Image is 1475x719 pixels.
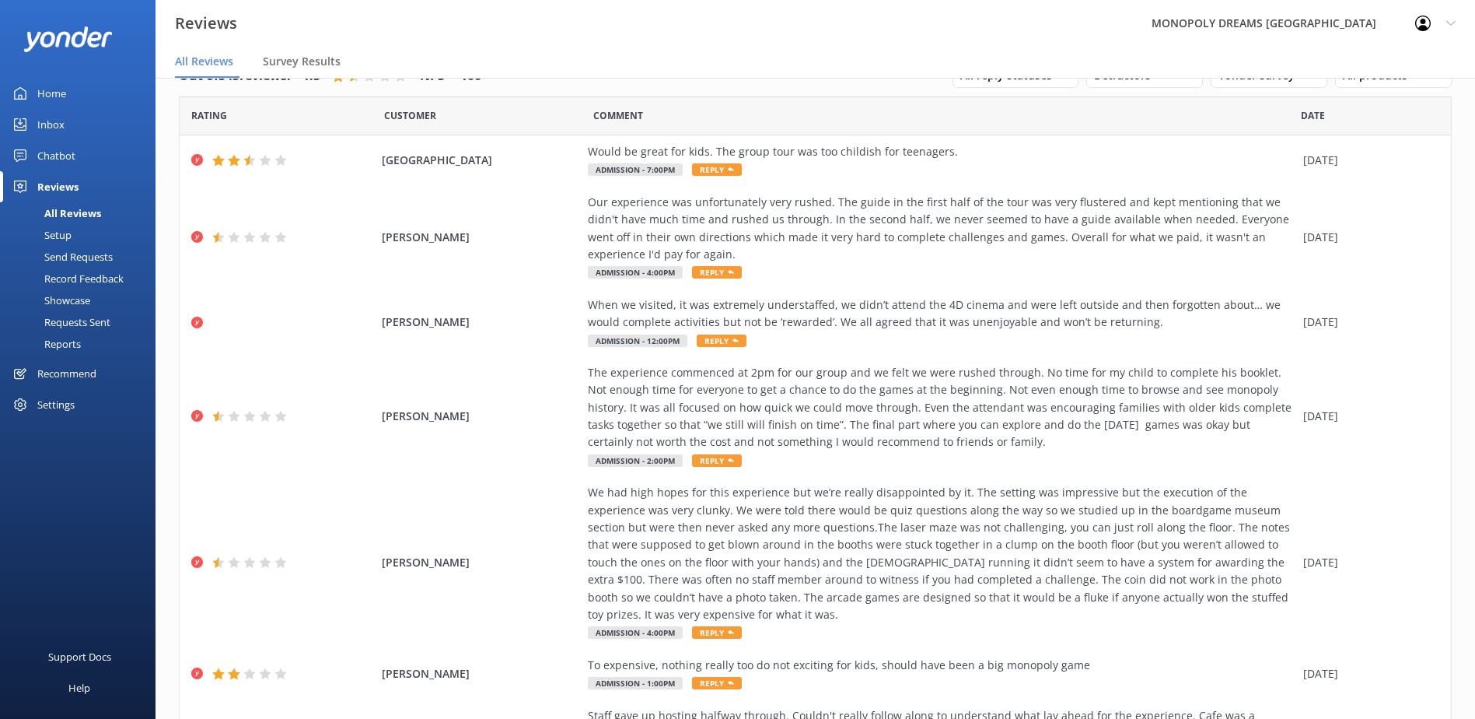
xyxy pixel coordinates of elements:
[692,626,742,639] span: Reply
[9,311,110,333] div: Requests Sent
[263,54,341,69] span: Survey Results
[37,78,66,109] div: Home
[37,140,75,171] div: Chatbot
[588,335,687,347] span: Admission - 12:00pm
[588,626,683,639] span: Admission - 4:00pm
[9,246,156,268] a: Send Requests
[692,677,742,689] span: Reply
[1303,229,1431,246] div: [DATE]
[23,26,113,52] img: yonder-white-logo.png
[382,229,580,246] span: [PERSON_NAME]
[692,163,742,176] span: Reply
[9,333,81,355] div: Reports
[9,224,72,246] div: Setup
[48,641,111,672] div: Support Docs
[1303,554,1431,571] div: [DATE]
[9,311,156,333] a: Requests Sent
[1303,665,1431,682] div: [DATE]
[697,335,746,347] span: Reply
[1303,408,1431,425] div: [DATE]
[1303,314,1431,331] div: [DATE]
[382,152,580,169] span: [GEOGRAPHIC_DATA]
[593,108,643,123] span: Question
[692,454,742,467] span: Reply
[9,246,113,268] div: Send Requests
[588,657,1295,674] div: To expensive, nothing really too do not exciting for kids, should have been a big monopoly game
[588,143,1295,160] div: Would be great for kids. The group tour was too childish for teenagers.
[384,108,436,123] span: Date
[1301,108,1325,123] span: Date
[9,202,101,224] div: All Reviews
[9,224,156,246] a: Setup
[175,11,237,36] h3: Reviews
[37,358,96,389] div: Recommend
[68,672,90,703] div: Help
[588,163,683,176] span: Admission - 7:00pm
[9,268,156,289] a: Record Feedback
[37,389,75,420] div: Settings
[588,454,683,467] span: Admission - 2:00pm
[382,554,580,571] span: [PERSON_NAME]
[588,296,1295,331] div: When we visited, it was extremely understaffed, we didn’t attend the 4D cinema and were left outs...
[37,109,65,140] div: Inbox
[191,108,227,123] span: Date
[9,202,156,224] a: All Reviews
[588,677,683,689] span: Admission - 1:00pm
[588,194,1295,264] div: Our experience was unfortunately very rushed. The guide in the first half of the tour was very fl...
[382,314,580,331] span: [PERSON_NAME]
[9,333,156,355] a: Reports
[382,665,580,682] span: [PERSON_NAME]
[37,171,79,202] div: Reviews
[1303,152,1431,169] div: [DATE]
[9,268,124,289] div: Record Feedback
[588,484,1295,623] div: We had high hopes for this experience but we’re really disappointed by it. The setting was impres...
[382,408,580,425] span: [PERSON_NAME]
[9,289,90,311] div: Showcase
[692,266,742,279] span: Reply
[175,54,233,69] span: All Reviews
[588,364,1295,451] div: The experience commenced at 2pm for our group and we felt we were rushed through. No time for my ...
[9,289,156,311] a: Showcase
[588,266,683,279] span: Admission - 4:00pm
